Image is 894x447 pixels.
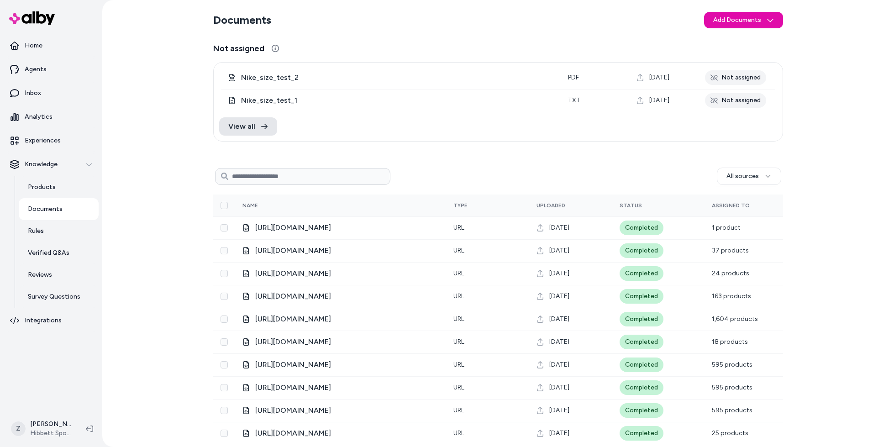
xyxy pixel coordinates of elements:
[242,337,439,347] div: history-of-the-nike-kd-17-signature-basketball-shoe.html
[4,35,99,57] a: Home
[242,245,439,256] div: the-history-of-nike-foamposites.html
[242,202,311,209] div: Name
[19,176,99,198] a: Products
[255,428,331,439] span: [URL][DOMAIN_NAME]
[620,335,663,349] div: Completed
[4,153,99,175] button: Knowledge
[4,310,99,331] a: Integrations
[712,315,758,323] span: 1,604 products
[620,358,663,372] div: Completed
[712,338,748,346] span: 18 products
[11,421,26,436] span: Z
[712,292,751,300] span: 163 products
[19,286,99,308] a: Survey Questions
[255,314,331,325] span: [URL][DOMAIN_NAME]
[221,384,228,391] button: Select row
[25,65,47,74] p: Agents
[255,291,331,302] span: [URL][DOMAIN_NAME]
[712,224,741,231] span: 1 product
[9,11,55,25] img: alby Logo
[28,183,56,192] p: Products
[704,12,783,28] button: Add Documents
[221,224,228,231] button: Select row
[712,361,752,368] span: 595 products
[712,384,752,391] span: 595 products
[19,198,99,220] a: Documents
[620,426,663,441] div: Completed
[620,202,642,209] span: Status
[453,224,464,231] span: URL
[28,248,69,258] p: Verified Q&As
[242,405,439,416] div: the-complete-nike-air-force-1-history.html
[242,222,439,233] div: 481cf298-9b74-58f3-8509-c6587183e052.html
[25,112,53,121] p: Analytics
[549,269,569,278] span: [DATE]
[712,202,750,209] span: Assigned To
[712,247,749,254] span: 37 products
[549,223,569,232] span: [DATE]
[620,312,663,326] div: Completed
[549,315,569,324] span: [DATE]
[568,96,580,104] span: txt
[213,42,264,55] span: Not assigned
[620,266,663,281] div: Completed
[28,205,63,214] p: Documents
[549,292,569,301] span: [DATE]
[213,13,271,27] h2: Documents
[221,247,228,254] button: Select row
[255,382,331,393] span: [URL][DOMAIN_NAME]
[25,89,41,98] p: Inbox
[30,420,71,429] p: [PERSON_NAME]
[242,359,439,370] div: 6-ways-to-wear-air-force-1s-full-fits.html
[25,41,42,50] p: Home
[549,337,569,347] span: [DATE]
[536,202,565,209] span: Uploaded
[221,202,228,209] button: Select all
[28,226,44,236] p: Rules
[221,293,228,300] button: Select row
[255,245,331,256] span: [URL][DOMAIN_NAME]
[620,221,663,235] div: Completed
[620,380,663,395] div: Completed
[25,316,62,325] p: Integrations
[453,269,464,277] span: URL
[241,72,299,83] span: Nike_size_test_2
[453,338,464,346] span: URL
[4,130,99,152] a: Experiences
[712,429,748,437] span: 25 products
[30,429,71,438] span: Hibbett Sports
[221,430,228,437] button: Select row
[5,414,79,443] button: Z[PERSON_NAME]Hibbett Sports
[4,82,99,104] a: Inbox
[221,361,228,368] button: Select row
[549,429,569,438] span: [DATE]
[620,243,663,258] div: Completed
[620,289,663,304] div: Completed
[221,407,228,414] button: Select row
[242,382,439,393] div: ways-to-wear-nike-air-force-ones.html
[453,247,464,254] span: URL
[726,172,759,181] span: All sources
[28,292,80,301] p: Survey Questions
[242,428,439,439] div: redefining-retro-the-air-jordan-4rm.html
[255,268,331,279] span: [URL][DOMAIN_NAME]
[241,95,297,106] span: Nike_size_test_1
[705,70,766,85] div: Not assigned
[242,268,439,279] div: back-from-the-vault-nike-vomero-5.html
[228,72,553,83] div: Nike_size_test_2.pdf
[453,202,468,209] span: Type
[221,270,228,277] button: Select row
[25,160,58,169] p: Knowledge
[453,384,464,391] span: URL
[228,95,553,106] div: Nike_size_test_1.txt
[4,106,99,128] a: Analytics
[242,314,439,325] div: air-jordan-sizing-and-fit-guide.html
[19,242,99,264] a: Verified Q&As
[28,270,52,279] p: Reviews
[649,73,669,82] span: [DATE]
[453,429,464,437] span: URL
[549,383,569,392] span: [DATE]
[219,117,277,136] a: View all
[453,292,464,300] span: URL
[453,315,464,323] span: URL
